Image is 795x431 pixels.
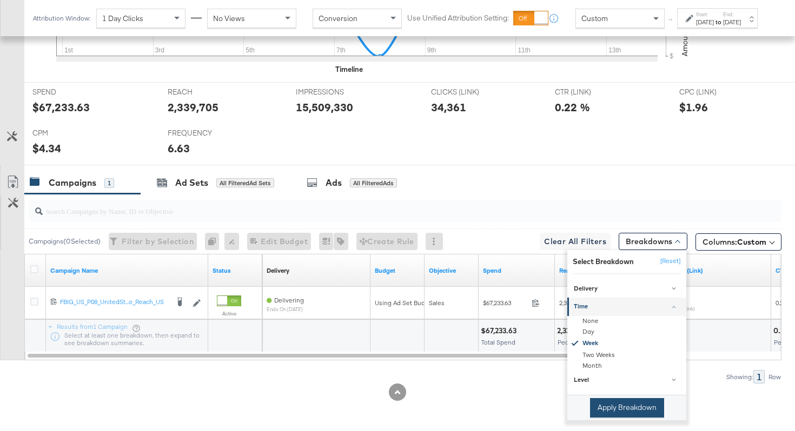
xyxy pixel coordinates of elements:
div: [DATE] [696,18,714,26]
span: Custom [581,14,608,23]
div: [DATE] [723,18,741,26]
a: The total amount spent to date. [483,266,551,275]
span: IMPRESSIONS [296,87,377,97]
div: Row [768,373,781,381]
span: People [558,338,578,346]
a: Your campaign name. [50,266,204,275]
sub: ends on [DATE] [267,306,304,312]
span: CLICKS (LINK) [431,87,512,97]
span: Columns: [703,237,766,247]
div: Time [567,316,686,372]
a: Your campaign's objective. [429,266,474,275]
span: 2,339,705 [559,299,584,307]
span: Clear All Filters [544,235,606,248]
div: 0.22 % [555,99,590,115]
span: CTR (LINK) [555,87,636,97]
span: 1 Day Clicks [102,14,143,23]
div: Delivery [574,285,681,293]
div: 1 [753,370,765,383]
div: Campaigns ( 0 Selected) [29,237,101,246]
div: 2,339,705 [557,326,592,336]
input: Search Campaigns by Name, ID or Objective [43,196,714,217]
button: Columns:Custom [695,233,781,251]
label: Use Unified Attribution Setting: [407,13,509,23]
label: End: [723,11,741,18]
a: The maximum amount you're willing to spend on your ads, on average each day or over the lifetime ... [375,266,420,275]
span: Conversion [319,14,357,23]
div: Showing: [726,373,753,381]
div: Time [574,303,681,312]
div: Campaigns [49,177,96,189]
label: Start: [696,11,714,18]
text: Amount (USD) [680,9,690,56]
div: Level [574,376,681,385]
a: Shows the current state of your Ad Campaign. [213,266,258,275]
div: Day [569,327,686,338]
a: The number of clicks on links appearing on your ad or Page that direct people to your sites off F... [667,266,767,275]
span: No Views [213,14,245,23]
div: $1.96 [679,99,708,115]
div: Month [569,361,686,372]
div: $67,233.63 [481,326,520,336]
div: $67,233.63 [32,99,90,115]
div: All Filtered Ads [350,178,397,188]
div: Select Breakdown [573,257,634,267]
button: Clear All Filters [540,233,611,250]
div: $4.34 [32,140,61,156]
div: 0 [205,233,224,250]
span: CPM [32,128,114,138]
div: FBIG_US_P08_UnitedSt...o_Reach_US [60,298,168,306]
button: [Reset] [654,253,681,270]
span: CPC (LINK) [679,87,760,97]
a: FBIG_US_P08_UnitedSt...o_Reach_US [60,298,168,308]
a: Reflects the ability of your Ad Campaign to achieve delivery based on ad states, schedule and bud... [267,266,289,275]
span: $67,233.63 [483,299,527,307]
strong: to [714,18,723,26]
div: 2,339,705 [168,99,218,115]
span: 0.22 % [776,299,793,307]
a: Level [567,372,686,389]
span: ↑ [666,18,676,22]
a: Time [567,298,686,316]
button: Breakdowns [619,233,687,250]
span: REACH [168,87,249,97]
a: Delivery [567,280,686,298]
div: 34,361 [431,99,466,115]
div: Two Weeks [569,350,686,361]
span: FREQUENCY [168,128,249,138]
div: None [569,316,686,327]
span: Custom [737,237,766,247]
span: Delivering [274,296,304,304]
div: Week [569,338,686,350]
div: All Filtered Ad Sets [216,178,274,188]
button: Apply Breakdown [590,398,664,417]
span: SPEND [32,87,114,97]
div: Using Ad Set Budget [375,299,435,307]
span: Total Spend [481,338,515,346]
div: Delivery [267,266,289,275]
div: 6.63 [168,140,190,156]
div: 15,509,330 [296,99,353,115]
div: Ad Sets [175,177,208,189]
div: Ads [326,177,342,189]
label: Active [217,310,241,317]
div: Timeline [335,64,363,75]
div: Attribution Window: [32,15,91,22]
span: Sales [429,299,445,307]
a: The number of people your ad was served to. [559,266,605,275]
div: 1 [104,178,114,188]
